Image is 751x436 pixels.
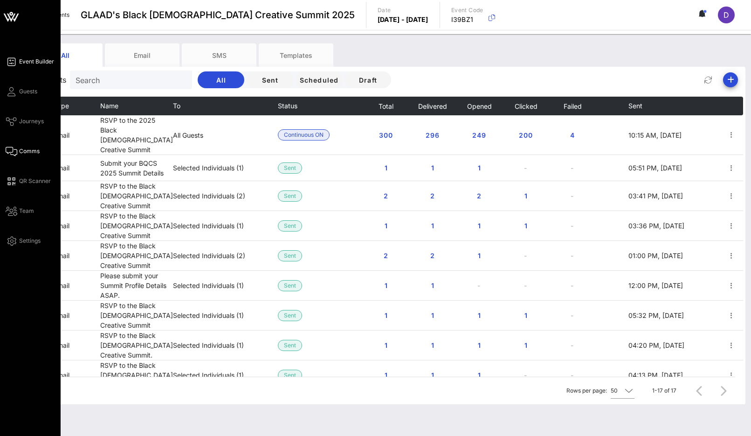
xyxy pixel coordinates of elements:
[628,341,684,349] span: 04:20 PM, [DATE]
[100,181,173,211] td: RSVP to the Black [DEMOGRAPHIC_DATA] Creative Summit
[100,102,118,110] span: Name
[611,383,634,398] div: 50Rows per page:
[371,307,401,324] button: 1
[418,367,448,384] button: 1
[379,192,393,200] span: 2
[418,102,447,110] span: Delivered
[464,337,494,354] button: 1
[378,15,428,24] p: [DATE] - [DATE]
[565,131,580,139] span: 4
[54,102,69,110] span: Type
[100,155,173,181] td: Submit your BQCS 2025 Summit Details
[173,241,278,271] td: Selected Individuals (2)
[284,281,296,291] span: Sent
[378,102,393,110] span: Total
[464,218,494,234] button: 1
[472,341,487,349] span: 1
[418,247,448,264] button: 2
[518,192,533,200] span: 1
[472,192,487,200] span: 2
[566,377,634,404] div: Rows per page:
[425,311,440,319] span: 1
[100,331,173,360] td: RSVP to the Black [DEMOGRAPHIC_DATA] Creative Summit.
[105,43,179,67] div: Email
[371,247,401,264] button: 2
[205,76,237,84] span: All
[611,387,618,395] div: 50
[371,218,401,234] button: 1
[54,241,100,271] td: email
[284,130,324,140] span: Continuous ON
[284,370,296,380] span: Sent
[54,301,100,331] td: email
[652,387,676,395] div: 1-17 of 17
[19,117,44,126] span: Journeys
[100,211,173,241] td: RSVP to the Black [DEMOGRAPHIC_DATA] Creative Summit
[173,102,180,110] span: To
[54,331,100,360] td: email
[378,97,393,115] button: Total
[379,131,393,139] span: 300
[464,127,494,143] button: 249
[19,237,41,245] span: Settings
[6,116,44,127] a: Journeys
[464,247,494,264] button: 1
[284,163,296,173] span: Sent
[54,271,100,301] td: email
[371,337,401,354] button: 1
[173,181,278,211] td: Selected Individuals (2)
[425,222,440,230] span: 1
[425,252,440,260] span: 2
[54,115,100,155] td: email
[6,205,34,217] a: Team
[418,127,448,143] button: 296
[628,371,683,379] span: 04:13 PM, [DATE]
[464,188,494,204] button: 2
[628,131,682,139] span: 10:15 AM, [DATE]
[511,337,541,354] button: 1
[247,71,293,88] button: Sent
[628,252,683,260] span: 01:00 PM, [DATE]
[418,97,447,115] button: Delivered
[6,86,37,97] a: Guests
[472,311,487,319] span: 1
[467,97,492,115] button: Opened
[344,71,391,88] button: Draft
[511,218,541,234] button: 1
[379,164,393,172] span: 1
[628,222,684,230] span: 03:36 PM, [DATE]
[371,277,401,294] button: 1
[6,176,51,187] a: QR Scanner
[464,160,494,176] button: 1
[425,164,440,172] span: 1
[198,71,244,88] button: All
[418,277,448,294] button: 1
[284,221,296,231] span: Sent
[472,252,487,260] span: 1
[173,331,278,360] td: Selected Individuals (1)
[379,222,393,230] span: 1
[511,188,541,204] button: 1
[284,251,296,261] span: Sent
[518,131,533,139] span: 200
[549,97,596,115] th: Failed
[563,97,582,115] button: Failed
[182,43,256,67] div: SMS
[378,6,428,15] p: Date
[54,360,100,390] td: email
[467,102,492,110] span: Opened
[6,56,54,67] a: Event Builder
[514,102,537,110] span: Clicked
[464,367,494,384] button: 1
[514,97,537,115] button: Clicked
[425,341,440,349] span: 1
[425,192,440,200] span: 2
[19,87,37,96] span: Guests
[173,211,278,241] td: Selected Individuals (1)
[418,218,448,234] button: 1
[472,131,487,139] span: 249
[284,340,296,351] span: Sent
[6,146,40,157] a: Comms
[173,360,278,390] td: Selected Individuals (1)
[173,115,278,155] td: All Guests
